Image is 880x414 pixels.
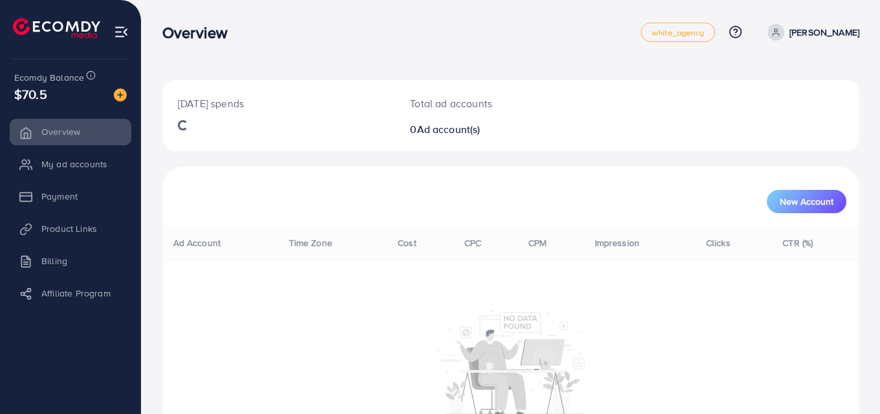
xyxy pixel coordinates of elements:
[178,96,379,111] p: [DATE] spends
[789,25,859,40] p: [PERSON_NAME]
[162,23,238,42] h3: Overview
[780,197,833,206] span: New Account
[641,23,715,42] a: white_agency
[114,88,127,101] img: image
[767,190,846,213] button: New Account
[14,85,47,103] span: $70.5
[417,122,480,136] span: Ad account(s)
[762,24,859,41] a: [PERSON_NAME]
[652,28,704,37] span: white_agency
[410,96,553,111] p: Total ad accounts
[14,71,84,84] span: Ecomdy Balance
[13,18,100,38] img: logo
[114,25,129,39] img: menu
[410,123,553,136] h2: 0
